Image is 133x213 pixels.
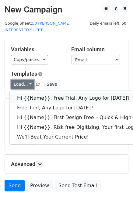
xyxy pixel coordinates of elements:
h5: Email column [71,46,122,53]
iframe: Chat Widget [103,184,133,213]
a: Send [5,180,25,191]
a: Templates [11,70,37,77]
h5: Variables [11,46,62,53]
a: Copy/paste... [11,55,48,64]
h2: New Campaign [5,5,128,15]
a: Load... [11,80,34,89]
small: Google Sheet: [5,21,70,33]
span: Daily emails left: 50 [88,20,128,27]
h5: Advanced [11,161,122,167]
a: Send Test Email [54,180,101,191]
a: Daily emails left: 50 [88,21,128,26]
a: 50 [PERSON_NAME] INTERESTED SHEET [5,21,70,33]
a: Preview [26,180,53,191]
button: Save [44,80,60,89]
